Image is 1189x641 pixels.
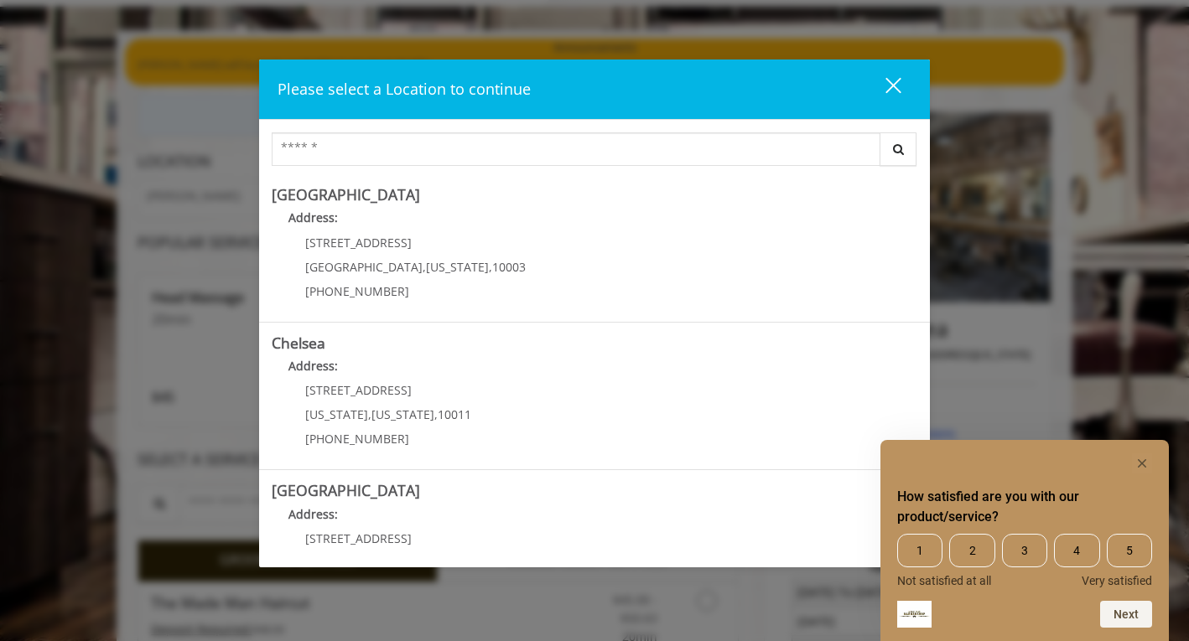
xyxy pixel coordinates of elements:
[368,555,371,571] span: ,
[854,72,911,106] button: close dialog
[278,79,531,99] span: Please select a Location to continue
[305,530,412,546] span: [STREET_ADDRESS]
[305,259,423,275] span: [GEOGRAPHIC_DATA]
[897,574,991,587] span: Not satisfied at all
[434,406,438,422] span: ,
[305,382,412,398] span: [STREET_ADDRESS]
[897,534,942,567] span: 1
[423,259,426,275] span: ,
[1082,574,1152,587] span: Very satisfied
[272,333,325,353] b: Chelsea
[272,132,880,166] input: Search Center
[272,480,420,500] b: [GEOGRAPHIC_DATA]
[426,259,489,275] span: [US_STATE]
[1100,601,1152,628] button: Next question
[438,555,471,571] span: 10011
[438,406,471,422] span: 10011
[889,143,908,155] i: Search button
[272,132,917,174] div: Center Select
[866,76,900,101] div: close dialog
[1132,453,1152,473] button: Hide survey
[305,431,409,447] span: [PHONE_NUMBER]
[371,555,434,571] span: [US_STATE]
[305,555,368,571] span: [US_STATE]
[489,259,492,275] span: ,
[371,406,434,422] span: [US_STATE]
[492,259,526,275] span: 10003
[305,235,412,251] span: [STREET_ADDRESS]
[897,534,1152,587] div: How satisfied are you with our product/service? Select an option from 1 to 5, with 1 being Not sa...
[288,506,338,522] b: Address:
[368,406,371,422] span: ,
[288,358,338,374] b: Address:
[305,283,409,299] span: [PHONE_NUMBER]
[272,184,420,204] b: [GEOGRAPHIC_DATA]
[949,534,994,567] span: 2
[288,209,338,225] b: Address:
[897,487,1152,527] h2: How satisfied are you with our product/service? Select an option from 1 to 5, with 1 being Not sa...
[1002,534,1047,567] span: 3
[897,453,1152,628] div: How satisfied are you with our product/service? Select an option from 1 to 5, with 1 being Not sa...
[1107,534,1152,567] span: 5
[305,406,368,422] span: [US_STATE]
[1054,534,1099,567] span: 4
[434,555,438,571] span: ,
